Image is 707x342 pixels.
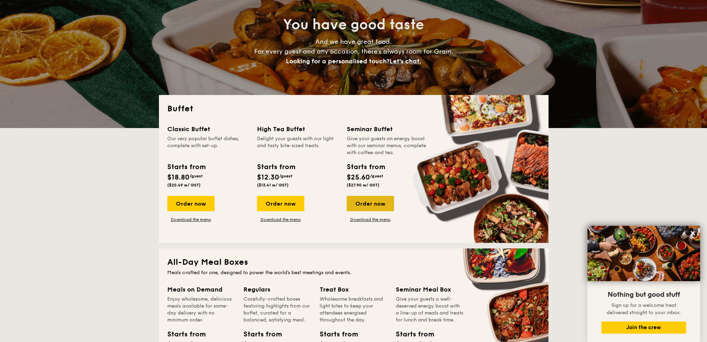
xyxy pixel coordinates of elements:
[257,183,289,188] span: ($13.41 w/ GST)
[167,183,201,188] span: ($20.49 w/ GST)
[320,329,351,340] div: Starts from
[347,124,428,134] div: Seminar Buffet
[167,285,235,294] div: Meals on Demand
[283,16,424,33] span: You have good taste
[347,162,385,172] div: Starts from
[396,296,464,324] div: Give your guests a well-deserved energy boost with a line-up of meals and treats for lunch and br...
[396,285,464,294] div: Seminar Meal Box
[167,196,215,211] div: Order now
[347,173,370,182] span: $25.60
[279,174,292,178] span: /guest
[608,291,680,299] span: Nothing but good stuff
[167,257,540,268] h2: All-Day Meal Boxes
[243,285,311,294] div: Regulars
[587,226,700,281] img: DSC07876-Edit02-Large.jpeg
[257,173,279,182] span: $12.30
[167,269,540,276] div: Meals crafted for one, designed to power the world's best meetings and events.
[320,296,387,324] div: Wholesome breakfasts and light bites to keep your attendees energised throughout the day.
[243,329,275,340] div: Starts from
[347,135,428,156] div: Give your guests an energy boost with our seminar menus, complete with coffee and tea.
[389,57,421,65] span: Let's chat.
[347,196,394,211] div: Order now
[167,329,199,340] div: Starts from
[167,103,540,114] h2: Buffet
[167,135,249,156] div: Our very popular buffet dishes, complete with set-up.
[257,196,304,211] div: Order now
[286,57,389,65] span: Looking for a personalised touch?
[243,296,311,324] div: Carefully-crafted boxes featuring highlights from our buffet, curated for a balanced, satisfying ...
[167,296,235,324] div: Enjoy wholesome, delicious meals available for same-day delivery with no minimum order.
[257,124,338,134] div: High Tea Buffet
[190,174,203,178] span: /guest
[606,302,681,316] span: Sign up for a welcome treat delivered straight to your inbox.
[347,183,379,188] span: ($27.90 w/ GST)
[347,217,394,222] a: Download the menu
[396,329,427,340] div: Starts from
[167,124,249,134] div: Classic Buffet
[370,174,383,178] span: /guest
[167,217,215,222] a: Download the menu
[257,162,295,172] div: Starts from
[257,135,338,156] div: Delight your guests with our light and tasty bite-sized treats.
[257,217,304,222] a: Download the menu
[601,321,686,334] button: Join the crew
[320,285,387,294] div: Treat Box
[167,162,205,172] div: Starts from
[254,38,453,65] span: And we have great food. For every guest and any occasion, there’s always room for Grain.
[167,173,190,182] span: $18.80
[687,228,698,239] button: Close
